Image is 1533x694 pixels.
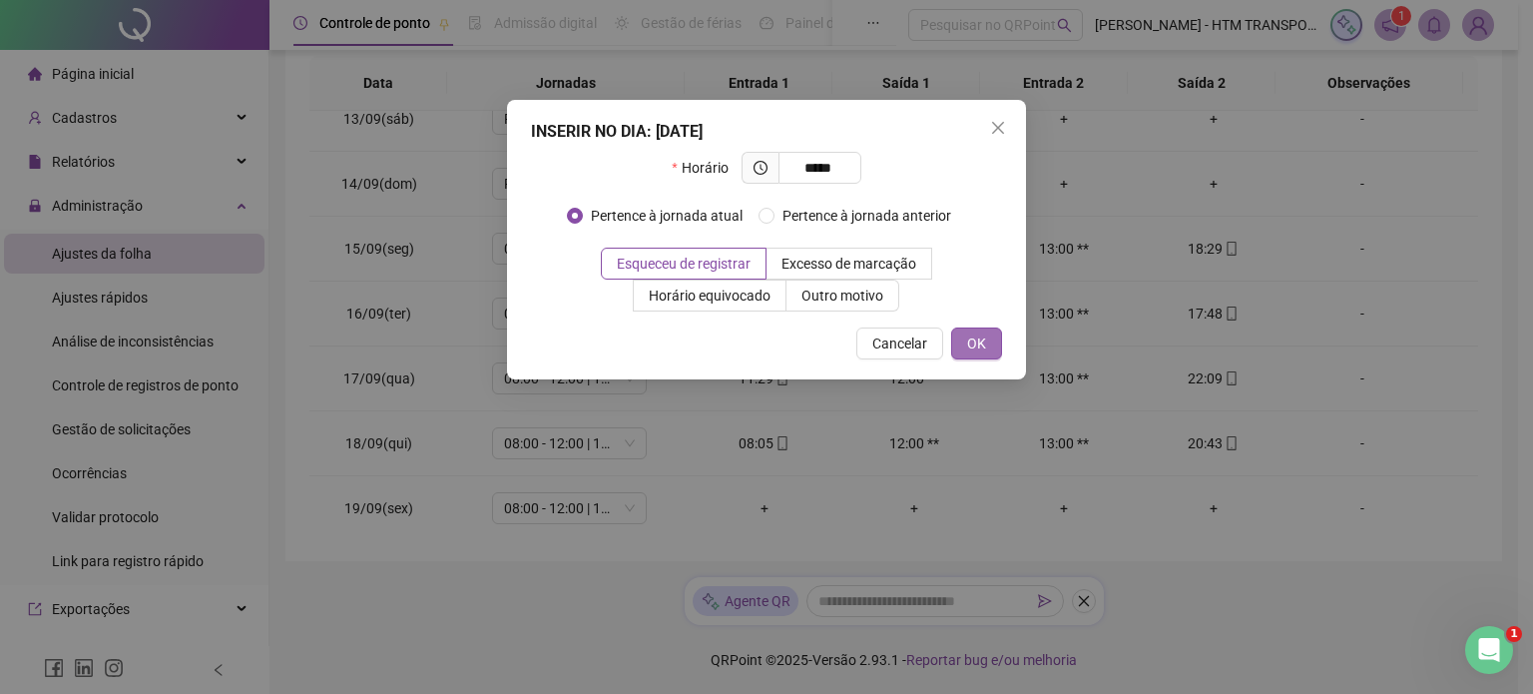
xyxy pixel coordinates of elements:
[982,112,1014,144] button: Close
[801,288,883,304] span: Outro motivo
[583,205,751,227] span: Pertence à jornada atual
[1465,626,1513,674] iframe: Intercom live chat
[967,333,986,354] span: OK
[1506,626,1522,642] span: 1
[774,205,959,227] span: Pertence à jornada anterior
[990,120,1006,136] span: close
[951,328,1002,359] button: OK
[754,161,767,175] span: clock-circle
[856,328,943,359] button: Cancelar
[531,120,1002,144] div: INSERIR NO DIA : [DATE]
[649,288,770,304] span: Horário equivocado
[781,256,916,272] span: Excesso de marcação
[617,256,751,272] span: Esqueceu de registrar
[872,333,927,354] span: Cancelar
[672,152,741,184] label: Horário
